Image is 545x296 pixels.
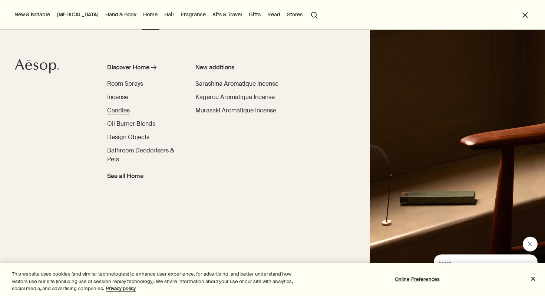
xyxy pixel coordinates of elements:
[195,63,283,72] div: New additions
[521,11,529,19] button: Close the Menu
[107,79,143,88] a: Room Sprays
[107,106,130,115] a: Candles
[285,10,304,19] button: Stores
[107,80,143,88] span: Room Sprays
[195,106,276,115] a: Murasaki Aromatique Incense
[142,10,159,19] a: Home
[523,237,538,251] iframe: Close message from Aesop
[107,63,149,72] div: Discover Home
[107,172,143,181] span: See all Home
[370,30,545,296] img: Warmly lit room containing lamp and mid-century furniture.
[107,133,149,141] span: Design Objects
[106,285,136,292] a: More information about your privacy, opens in a new tab
[13,57,61,78] a: Aesop
[107,93,128,101] span: Incense
[107,147,174,163] span: Bathroom Deodorisers & Pets
[107,106,130,114] span: Candles
[4,16,93,36] span: Our consultants are available now to offer personalised product advice.
[55,10,100,19] a: [MEDICAL_DATA]
[195,80,278,88] span: Sarashina Aromatique Incense
[247,10,262,19] a: Gifts
[308,7,321,22] button: Open search
[416,237,538,289] div: Aesop says "Our consultants are available now to offer personalised product advice.". Open messag...
[525,270,541,287] button: Close
[195,106,276,114] span: Murasaki Aromatique Incense
[12,270,300,292] div: This website uses cookies (and similar technologies) to enhance user experience, for advertising,...
[107,63,179,75] a: Discover Home
[107,119,155,128] a: Oil Burner Blends
[179,10,207,19] a: Fragrance
[107,120,155,128] span: Oil Burner Blends
[266,10,282,19] a: Read
[211,10,244,19] a: Kits & Travel
[107,169,143,181] a: See all Home
[13,10,52,19] button: New & Notable
[15,59,59,74] svg: Aesop
[195,79,278,88] a: Sarashina Aromatique Incense
[195,93,275,102] a: Kagerou Aromatique Incense
[104,10,138,19] a: Hand & Body
[163,10,176,19] a: Hair
[107,146,179,164] a: Bathroom Deodorisers & Pets
[394,272,440,286] button: Online Preferences, Opens the preference center dialog
[107,93,128,102] a: Incense
[434,254,538,289] iframe: Message from Aesop
[195,93,275,101] span: Kagerou Aromatique Incense
[107,133,149,142] a: Design Objects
